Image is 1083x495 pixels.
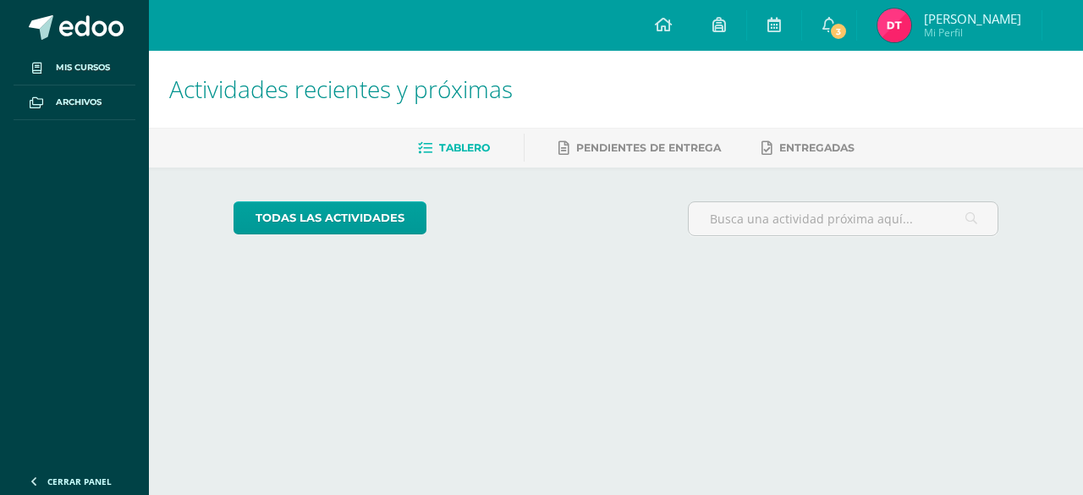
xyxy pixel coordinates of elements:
span: Actividades recientes y próximas [169,73,513,105]
span: Entregadas [779,141,855,154]
a: Mis cursos [14,51,135,85]
input: Busca una actividad próxima aquí... [689,202,998,235]
span: [PERSON_NAME] [924,10,1021,27]
span: Archivos [56,96,102,109]
a: Tablero [418,135,490,162]
span: Tablero [439,141,490,154]
span: Mis cursos [56,61,110,74]
span: Pendientes de entrega [576,141,721,154]
a: todas las Actividades [234,201,426,234]
span: 3 [829,22,848,41]
span: Mi Perfil [924,25,1021,40]
img: 71abf2bd482ea5c0124037d671430b91.png [877,8,911,42]
a: Entregadas [761,135,855,162]
a: Archivos [14,85,135,120]
span: Cerrar panel [47,476,112,487]
a: Pendientes de entrega [558,135,721,162]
